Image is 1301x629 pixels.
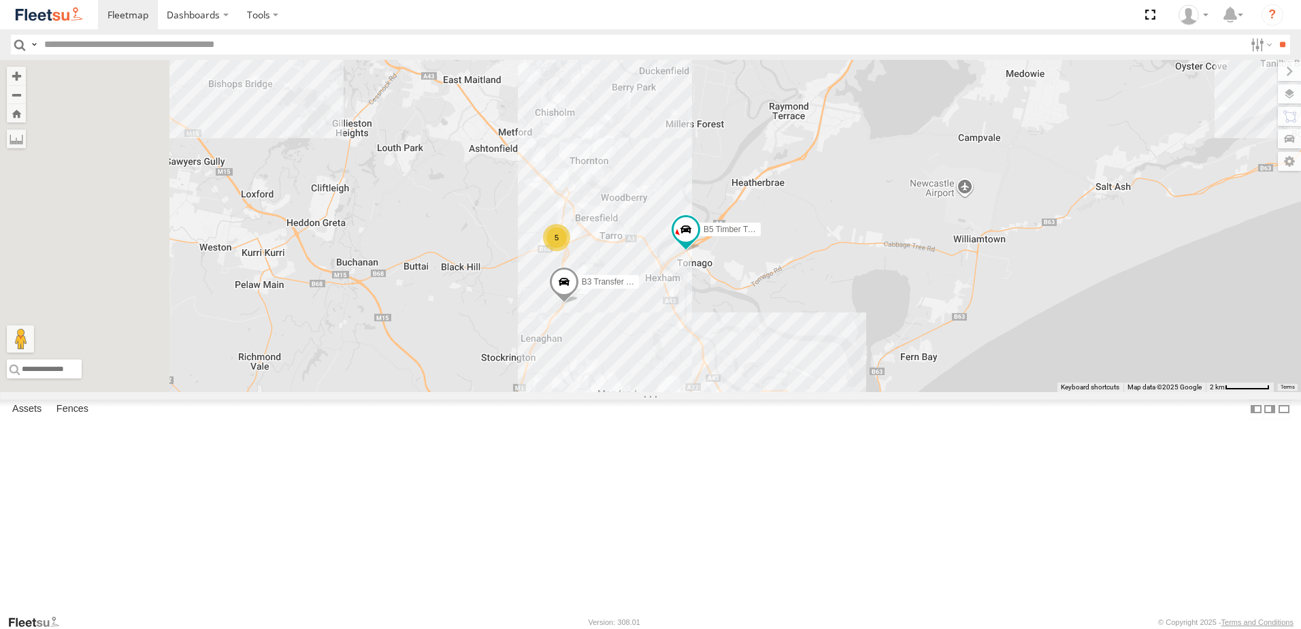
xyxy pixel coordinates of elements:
[7,615,70,629] a: Visit our Website
[7,85,26,104] button: Zoom out
[14,5,84,24] img: fleetsu-logo-horizontal.svg
[582,278,646,287] span: B3 Transfer Truck
[1158,618,1294,626] div: © Copyright 2025 -
[1210,383,1225,391] span: 2 km
[1249,400,1263,419] label: Dock Summary Table to the Left
[7,129,26,148] label: Measure
[1245,35,1274,54] label: Search Filter Options
[50,400,95,419] label: Fences
[543,224,570,251] div: 5
[704,225,763,234] span: B5 Timber Truck
[29,35,39,54] label: Search Query
[1281,385,1295,390] a: Terms (opens in new tab)
[1061,383,1119,392] button: Keyboard shortcuts
[7,325,34,353] button: Drag Pegman onto the map to open Street View
[1278,152,1301,171] label: Map Settings
[1262,4,1283,26] i: ?
[1174,5,1213,25] div: Matt Curtis
[7,67,26,85] button: Zoom in
[1127,383,1202,391] span: Map data ©2025 Google
[7,104,26,123] button: Zoom Home
[589,618,640,626] div: Version: 308.01
[1221,618,1294,626] a: Terms and Conditions
[1206,383,1274,392] button: Map Scale: 2 km per 62 pixels
[1263,400,1277,419] label: Dock Summary Table to the Right
[1277,400,1291,419] label: Hide Summary Table
[5,400,48,419] label: Assets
